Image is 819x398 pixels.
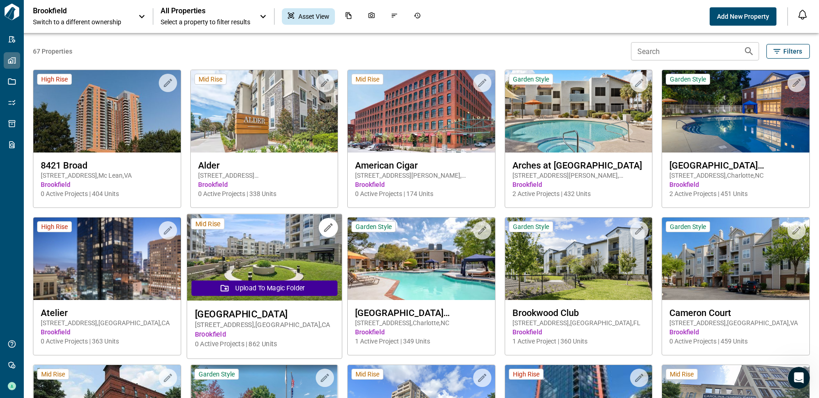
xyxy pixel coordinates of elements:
[41,189,173,198] span: 0 Active Projects | 404 Units
[512,337,645,346] span: 1 Active Project | 360 Units
[41,370,65,378] span: Mid Rise
[670,223,706,231] span: Garden Style
[385,8,404,25] div: Issues & Info
[355,160,488,171] span: American Cigar
[662,70,809,153] img: property-asset
[41,327,173,337] span: Brookfield
[669,327,802,337] span: Brookfield
[191,70,338,153] img: property-asset
[348,218,495,300] img: property-asset
[348,70,495,153] img: property-asset
[356,370,379,378] span: Mid Rise
[41,223,68,231] span: High Rise
[710,7,776,26] button: Add New Property
[194,320,334,330] span: [STREET_ADDRESS] , [GEOGRAPHIC_DATA] , CA
[161,6,250,16] span: All Properties
[717,12,769,21] span: Add New Property
[669,160,802,171] span: [GEOGRAPHIC_DATA] Apartments
[669,180,802,189] span: Brookfield
[513,223,549,231] span: Garden Style
[41,75,68,83] span: High Rise
[783,47,802,56] span: Filters
[355,318,488,327] span: [STREET_ADDRESS] , Charlotte , NC
[199,370,235,378] span: Garden Style
[198,160,331,171] span: Alder
[512,180,645,189] span: Brookfield
[505,70,652,153] img: property-asset
[505,218,652,300] img: property-asset
[512,171,645,180] span: [STREET_ADDRESS][PERSON_NAME] , [PERSON_NAME] , AZ
[512,307,645,318] span: Brookwood Club
[199,75,222,83] span: Mid Rise
[355,189,488,198] span: 0 Active Projects | 174 Units
[355,307,488,318] span: [GEOGRAPHIC_DATA] Apartments
[669,337,802,346] span: 0 Active Projects | 459 Units
[362,8,381,25] div: Photos
[662,218,809,300] img: property-asset
[355,337,488,346] span: 1 Active Project | 349 Units
[408,8,426,25] div: Job History
[740,42,758,60] button: Search properties
[512,327,645,337] span: Brookfield
[670,370,694,378] span: Mid Rise
[41,307,173,318] span: Atelier
[198,171,331,180] span: [STREET_ADDRESS][PERSON_NAME] , Northridge , CA
[298,12,329,21] span: Asset View
[356,75,379,83] span: Mid Rise
[194,339,334,349] span: 0 Active Projects | 862 Units
[41,171,173,180] span: [STREET_ADDRESS] , Mc Lean , VA
[356,223,392,231] span: Garden Style
[669,189,802,198] span: 2 Active Projects | 451 Units
[669,171,802,180] span: [STREET_ADDRESS] , Charlotte , NC
[669,318,802,327] span: [STREET_ADDRESS] , [GEOGRAPHIC_DATA] , VA
[513,75,549,83] span: Garden Style
[33,17,129,27] span: Switch to a different ownership
[33,218,181,300] img: property-asset
[187,214,342,301] img: property-asset
[41,160,173,171] span: 8421 Broad
[355,180,488,189] span: Brookfield
[670,75,706,83] span: Garden Style
[355,327,488,337] span: Brookfield
[339,8,358,25] div: Documents
[191,280,337,296] button: Upload to Magic Folder
[512,318,645,327] span: [STREET_ADDRESS] , [GEOGRAPHIC_DATA] , FL
[41,180,173,189] span: Brookfield
[512,160,645,171] span: Arches at [GEOGRAPHIC_DATA]
[766,44,810,59] button: Filters
[33,70,181,153] img: property-asset
[512,189,645,198] span: 2 Active Projects | 432 Units
[41,337,173,346] span: 0 Active Projects | 363 Units
[513,370,539,378] span: High Rise
[33,47,627,56] span: 67 Properties
[669,307,802,318] span: Cameron Court
[194,330,334,339] span: Brookfield
[198,180,331,189] span: Brookfield
[282,8,335,25] div: Asset View
[355,171,488,180] span: [STREET_ADDRESS][PERSON_NAME] , [GEOGRAPHIC_DATA] , VA
[194,308,334,320] span: [GEOGRAPHIC_DATA]
[195,219,220,228] span: Mid Rise
[788,367,810,389] iframe: Intercom live chat
[41,318,173,327] span: [STREET_ADDRESS] , [GEOGRAPHIC_DATA] , CA
[198,189,331,198] span: 0 Active Projects | 338 Units
[33,6,115,16] p: Brookfield
[795,7,810,22] button: Open notification feed
[161,17,250,27] span: Select a property to filter results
